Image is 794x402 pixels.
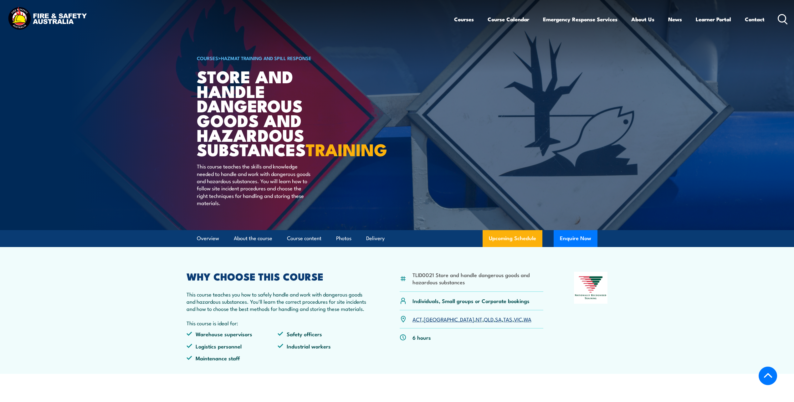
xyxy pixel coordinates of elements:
[234,230,272,247] a: About the course
[412,271,544,286] li: TLID0021 Store and handle dangerous goods and hazardous substances
[306,136,387,162] strong: TRAINING
[454,11,474,28] a: Courses
[696,11,731,28] a: Learner Portal
[187,354,278,362] li: Maintenance staff
[524,315,531,323] a: WA
[745,11,765,28] a: Contact
[197,162,311,206] p: This course teaches the skills and knowledge needed to handle and work with dangerous goods and h...
[187,330,278,338] li: Warehouse supervisors
[412,316,531,323] p: , , , , , , ,
[187,272,369,281] h2: WHY CHOOSE THIS COURSE
[278,343,369,350] li: Industrial workers
[476,315,482,323] a: NT
[503,315,512,323] a: TAS
[412,315,422,323] a: ACT
[412,334,431,341] p: 6 hours
[197,54,218,61] a: COURSES
[488,11,529,28] a: Course Calendar
[631,11,654,28] a: About Us
[484,315,494,323] a: QLD
[187,291,369,312] p: This course teaches you how to safely handle and work with dangerous goods and hazardous substanc...
[483,230,542,247] a: Upcoming Schedule
[514,315,522,323] a: VIC
[187,343,278,350] li: Logistics personnel
[197,54,351,62] h6: >
[187,319,369,327] p: This course is ideal for:
[412,297,530,304] p: Individuals, Small groups or Corporate bookings
[543,11,617,28] a: Emergency Response Services
[668,11,682,28] a: News
[366,230,385,247] a: Delivery
[495,315,502,323] a: SA
[424,315,474,323] a: [GEOGRAPHIC_DATA]
[197,69,351,157] h1: Store And Handle Dangerous Goods and Hazardous Substances
[336,230,351,247] a: Photos
[287,230,321,247] a: Course content
[197,230,219,247] a: Overview
[554,230,597,247] button: Enquire Now
[574,272,608,304] img: Nationally Recognised Training logo.
[221,54,311,61] a: HAZMAT Training and Spill Response
[278,330,369,338] li: Safety officers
